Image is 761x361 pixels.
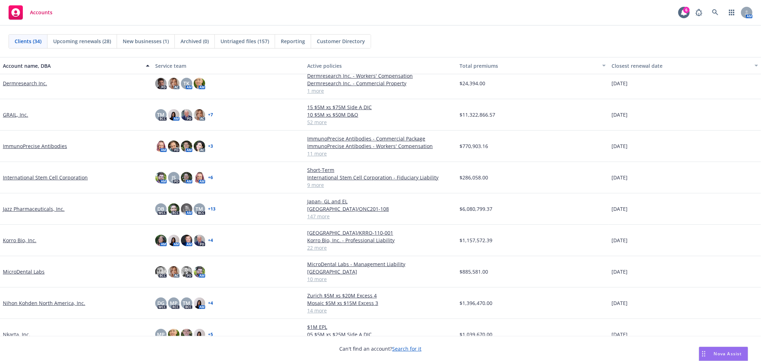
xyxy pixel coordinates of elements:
span: $1,396,470.00 [460,299,492,307]
span: Archived (0) [181,37,209,45]
span: DB [157,205,164,213]
img: photo [181,172,192,183]
a: Switch app [725,5,739,20]
img: photo [155,141,167,152]
span: JS [172,174,176,181]
div: Active policies [307,62,454,70]
a: 05 $5M xs $25M Side A DIC [307,331,454,338]
span: [DATE] [612,331,628,338]
img: photo [168,78,179,89]
img: photo [155,266,167,278]
a: Accounts [6,2,55,22]
a: 22 more [307,244,454,251]
a: GRAIL, Inc. [3,111,28,118]
span: Can't find an account? [340,345,422,352]
div: Closest renewal date [612,62,750,70]
img: photo [168,141,179,152]
a: ImmunoPrecise Antibodies - Workers' Compensation [307,142,454,150]
span: Upcoming renewals (28) [53,37,111,45]
button: Total premiums [457,57,609,74]
a: [GEOGRAPHIC_DATA]/ONC201-108 [307,205,454,213]
a: + 4 [208,301,213,305]
img: photo [168,329,179,340]
span: $24,394.00 [460,80,485,87]
a: Nihon Kohden North America, Inc. [3,299,85,307]
a: 52 more [307,118,454,126]
span: [DATE] [612,111,628,118]
span: [DATE] [612,237,628,244]
span: $286,058.00 [460,174,488,181]
a: Search for it [392,345,422,352]
a: Dermresearch Inc. - Workers' Compensation [307,72,454,80]
img: photo [194,172,205,183]
a: + 7 [208,113,213,117]
div: 6 [683,7,690,13]
a: Dermresearch Inc. [3,80,47,87]
img: photo [181,141,192,152]
a: Report a Bug [692,5,706,20]
a: Nkarta, Inc. [3,331,30,338]
a: MicroDental Labs - Management Liability [307,260,454,268]
span: $1,157,572.39 [460,237,492,244]
a: [GEOGRAPHIC_DATA]/KRRO-110-001 [307,229,454,237]
a: Jazz Pharmaceuticals, Inc. [3,205,65,213]
span: [DATE] [612,299,628,307]
img: photo [194,266,205,278]
a: 1 more [307,87,454,95]
img: photo [194,109,205,121]
span: TK [183,80,189,87]
div: Service team [155,62,302,70]
img: photo [155,78,167,89]
a: 15 $5M xs $75M Side A DIC [307,103,454,111]
img: photo [194,235,205,246]
span: Untriaged files (157) [220,37,269,45]
img: photo [181,266,192,278]
a: $1M EPL [307,323,454,331]
span: MP [170,299,178,307]
img: photo [168,109,179,121]
img: photo [194,298,205,309]
a: 14 more [307,307,454,314]
span: [DATE] [612,174,628,181]
span: TM [183,299,190,307]
span: [DATE] [612,142,628,150]
span: [DATE] [612,80,628,87]
a: 10 $5M xs $50M D&O [307,111,454,118]
img: photo [181,109,192,121]
a: + 13 [208,207,215,211]
a: Mosaic $5M xs $15M Excess 3 [307,299,454,307]
a: 9 more [307,181,454,189]
img: photo [168,266,179,278]
span: $885,581.00 [460,268,488,275]
img: photo [155,235,167,246]
img: photo [194,78,205,89]
img: photo [181,329,192,340]
span: $11,322,866.57 [460,111,495,118]
a: + 6 [208,176,213,180]
span: Clients (34) [15,37,41,45]
img: photo [194,329,205,340]
a: International Stem Cell Corporation - Fiduciary Liability [307,174,454,181]
span: [DATE] [612,205,628,213]
img: photo [181,203,192,215]
span: $770,903.16 [460,142,488,150]
a: MicroDental Labs [3,268,45,275]
img: photo [168,235,179,246]
a: ImmunoPrecise Antibodies - Commercial Package [307,135,454,142]
span: Reporting [281,37,305,45]
button: Active policies [304,57,457,74]
img: photo [155,172,167,183]
button: Nova Assist [699,347,748,361]
a: 11 more [307,150,454,157]
div: Total premiums [460,62,598,70]
button: Closest renewal date [609,57,761,74]
a: 147 more [307,213,454,220]
img: photo [168,203,179,215]
span: [DATE] [612,268,628,275]
button: Service team [152,57,305,74]
a: International Stem Cell Corporation [3,174,88,181]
